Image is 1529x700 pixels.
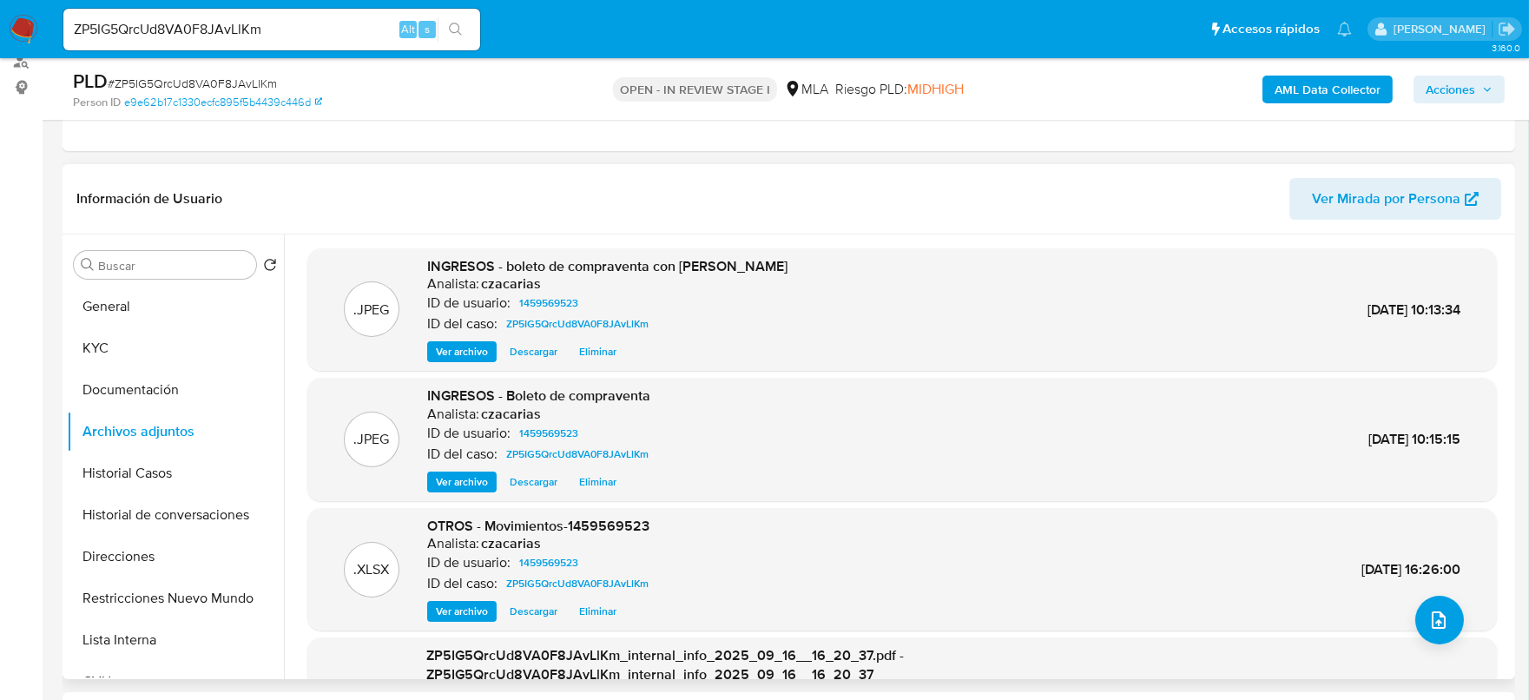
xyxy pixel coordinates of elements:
[427,275,479,293] p: Analista:
[907,79,964,99] span: MIDHIGH
[427,406,479,423] p: Analista:
[427,516,649,536] span: OTROS - Movimientos-1459569523
[76,190,222,208] h1: Información de Usuario
[1337,22,1352,36] a: Notificaciones
[354,560,390,579] p: .XLSX
[510,473,557,491] span: Descargar
[519,552,578,573] span: 1459569523
[67,327,284,369] button: KYC
[1275,76,1381,103] b: AML Data Collector
[499,314,656,334] a: ZP5IG5QrcUd8VA0F8JAvLlKm
[427,535,479,552] p: Analista:
[501,341,566,362] button: Descargar
[436,603,488,620] span: Ver archivo
[67,494,284,536] button: Historial de conversaciones
[67,452,284,494] button: Historial Casos
[401,21,415,37] span: Alt
[506,314,649,334] span: ZP5IG5QrcUd8VA0F8JAvLlKm
[427,446,498,463] p: ID del caso:
[519,423,578,444] span: 1459569523
[81,258,95,272] button: Buscar
[510,603,557,620] span: Descargar
[436,473,488,491] span: Ver archivo
[427,315,498,333] p: ID del caso:
[67,578,284,619] button: Restricciones Nuevo Mundo
[499,444,656,465] a: ZP5IG5QrcUd8VA0F8JAvLlKm
[835,80,964,99] span: Riesgo PLD:
[67,369,284,411] button: Documentación
[1361,559,1460,579] span: [DATE] 16:26:00
[427,256,788,276] span: INGRESOS - boleto de compraventa con [PERSON_NAME]
[1368,429,1460,449] span: [DATE] 10:15:15
[1414,76,1505,103] button: Acciones
[512,552,585,573] a: 1459569523
[1368,300,1460,320] span: [DATE] 10:13:34
[506,573,649,594] span: ZP5IG5QrcUd8VA0F8JAvLlKm
[426,645,904,684] span: ZP5IG5QrcUd8VA0F8JAvLlKm_internal_info_2025_09_16__16_20_37.pdf - ZP5IG5QrcUd8VA0F8JAvLlKm_intern...
[73,95,121,110] b: Person ID
[481,535,541,552] h6: czacarias
[427,386,650,406] span: INGRESOS - Boleto de compraventa
[1262,76,1393,103] button: AML Data Collector
[519,293,578,314] span: 1459569523
[1492,41,1520,55] span: 3.160.0
[1394,21,1492,37] p: cecilia.zacarias@mercadolibre.com
[613,77,777,102] p: OPEN - IN REVIEW STAGE I
[427,472,497,492] button: Ver archivo
[784,80,828,99] div: MLA
[67,286,284,327] button: General
[1415,596,1464,644] button: upload-file
[427,601,497,622] button: Ver archivo
[506,444,649,465] span: ZP5IG5QrcUd8VA0F8JAvLlKm
[501,601,566,622] button: Descargar
[427,425,511,442] p: ID de usuario:
[67,619,284,661] button: Lista Interna
[579,603,616,620] span: Eliminar
[512,423,585,444] a: 1459569523
[499,573,656,594] a: ZP5IG5QrcUd8VA0F8JAvLlKm
[354,300,390,320] p: .JPEG
[1426,76,1475,103] span: Acciones
[427,294,511,312] p: ID de usuario:
[1312,178,1460,220] span: Ver Mirada por Persona
[570,341,625,362] button: Eliminar
[427,554,511,571] p: ID de usuario:
[512,293,585,314] a: 1459569523
[438,17,473,42] button: search-icon
[1498,20,1516,38] a: Salir
[501,472,566,492] button: Descargar
[570,472,625,492] button: Eliminar
[436,343,488,360] span: Ver archivo
[63,18,480,41] input: Buscar usuario o caso...
[1289,178,1501,220] button: Ver Mirada por Persona
[579,343,616,360] span: Eliminar
[510,343,557,360] span: Descargar
[579,473,616,491] span: Eliminar
[1223,20,1320,38] span: Accesos rápidos
[124,95,322,110] a: e9e62b17c1330ecfc895f5b4439c446d
[481,406,541,423] h6: czacarias
[108,75,277,92] span: # ZP5IG5QrcUd8VA0F8JAvLlKm
[425,21,430,37] span: s
[73,67,108,95] b: PLD
[427,575,498,592] p: ID del caso:
[67,411,284,452] button: Archivos adjuntos
[98,258,249,274] input: Buscar
[570,601,625,622] button: Eliminar
[67,536,284,578] button: Direcciones
[427,341,497,362] button: Ver archivo
[354,430,390,449] p: .JPEG
[263,258,277,277] button: Volver al orden por defecto
[481,275,541,293] h6: czacarias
